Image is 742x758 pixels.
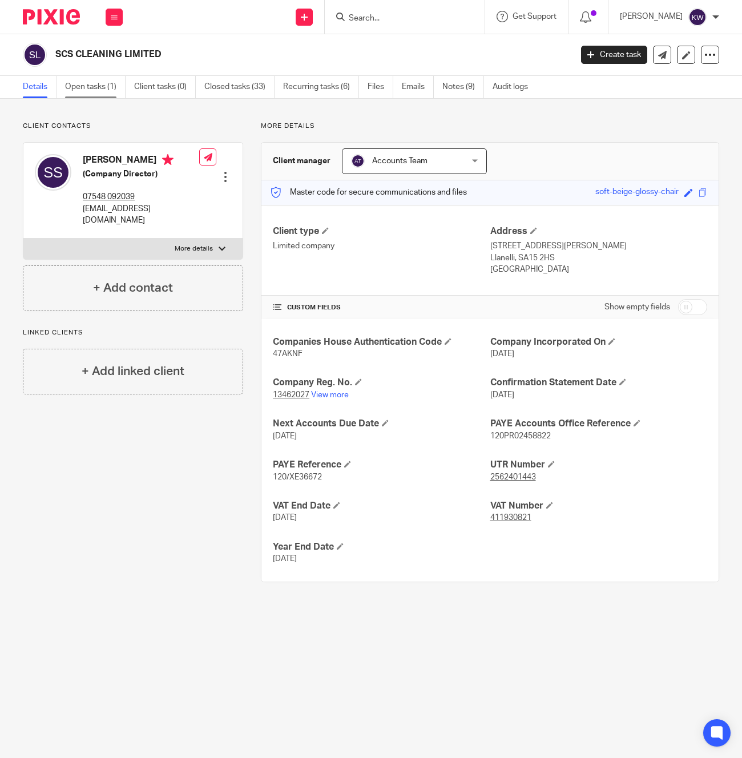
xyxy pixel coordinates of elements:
tcxspan: Call 13462027 via 3CX [273,391,309,399]
span: [DATE] [490,391,514,399]
h4: Companies House Authentication Code [273,336,490,348]
a: Recurring tasks (6) [283,76,359,98]
h4: VAT End Date [273,500,490,512]
p: [GEOGRAPHIC_DATA] [490,264,707,275]
h4: Confirmation Statement Date [490,377,707,389]
h3: Client manager [273,155,330,167]
h4: + Add linked client [82,362,184,380]
a: Closed tasks (33) [204,76,275,98]
img: svg%3E [351,154,365,168]
span: Get Support [513,13,556,21]
a: Details [23,76,57,98]
span: [DATE] [490,350,514,358]
a: Notes (9) [442,76,484,98]
h4: [PERSON_NAME] [83,154,199,168]
h4: PAYE Reference [273,459,490,471]
tcxspan: Call 07548 092039 via 3CX [83,193,135,201]
h4: PAYE Accounts Office Reference [490,418,707,430]
a: Create task [581,46,647,64]
span: 47AKNF [273,350,303,358]
p: Llanelli, SA15 2HS [490,252,707,264]
h4: Client type [273,225,490,237]
a: View more [311,391,349,399]
p: Client contacts [23,122,243,131]
i: Primary [162,154,174,166]
h4: Year End Date [273,541,490,553]
a: Open tasks (1) [65,76,126,98]
h4: + Add contact [93,279,173,297]
label: Show empty fields [604,301,670,313]
p: [PERSON_NAME] [620,11,683,22]
input: Search [348,14,450,24]
img: Pixie [23,9,80,25]
a: Audit logs [493,76,537,98]
p: More details [261,122,719,131]
p: Limited company [273,240,490,252]
div: soft-beige-glossy-chair [595,186,679,199]
span: 120/XE36672 [273,473,322,481]
h4: Company Incorporated On [490,336,707,348]
span: [DATE] [273,432,297,440]
img: svg%3E [688,8,707,26]
tcxspan: Call 411930821 via 3CX [490,514,531,522]
p: Linked clients [23,328,243,337]
h4: UTR Number [490,459,707,471]
h4: VAT Number [490,500,707,512]
span: 120PR02458822 [490,432,551,440]
p: [STREET_ADDRESS][PERSON_NAME] [490,240,707,252]
a: Files [368,76,393,98]
h4: Company Reg. No. [273,377,490,389]
span: [DATE] [273,514,297,522]
h5: (Company Director) [83,168,199,180]
img: svg%3E [23,43,47,67]
p: More details [175,244,213,253]
a: Client tasks (0) [134,76,196,98]
h4: CUSTOM FIELDS [273,303,490,312]
tcxspan: Call 2562401443 via 3CX [490,473,536,481]
span: [DATE] [273,555,297,563]
h4: Next Accounts Due Date [273,418,490,430]
h4: Address [490,225,707,237]
span: Accounts Team [372,157,428,165]
img: svg%3E [35,154,71,191]
p: [EMAIL_ADDRESS][DOMAIN_NAME] [83,203,199,227]
h2: SCS CLEANING LIMITED [55,49,462,61]
p: Master code for secure communications and files [270,187,467,198]
a: Emails [402,76,434,98]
